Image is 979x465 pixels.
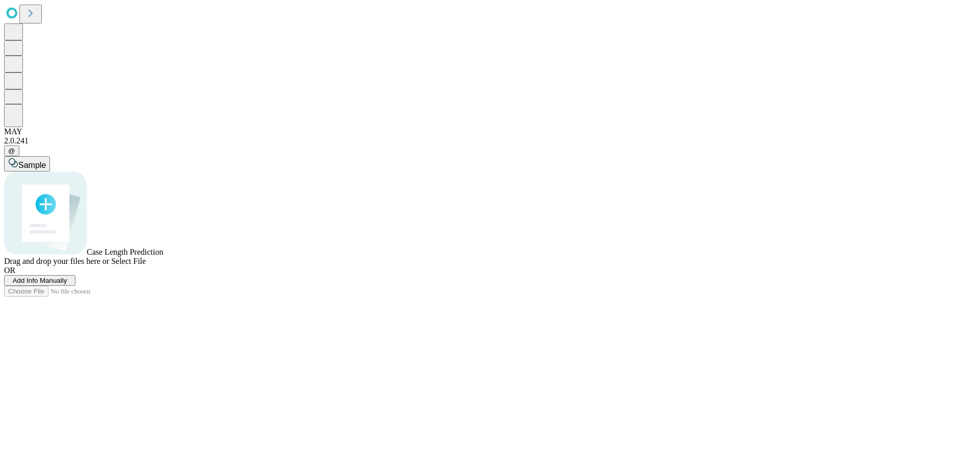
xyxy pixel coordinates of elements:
[87,248,163,256] span: Case Length Prediction
[4,275,75,286] button: Add Info Manually
[8,147,15,155] span: @
[4,257,109,265] span: Drag and drop your files here or
[4,156,50,172] button: Sample
[111,257,146,265] span: Select File
[13,277,67,284] span: Add Info Manually
[4,266,15,275] span: OR
[18,161,46,169] span: Sample
[4,136,975,145] div: 2.0.241
[4,145,19,156] button: @
[4,127,975,136] div: MAY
